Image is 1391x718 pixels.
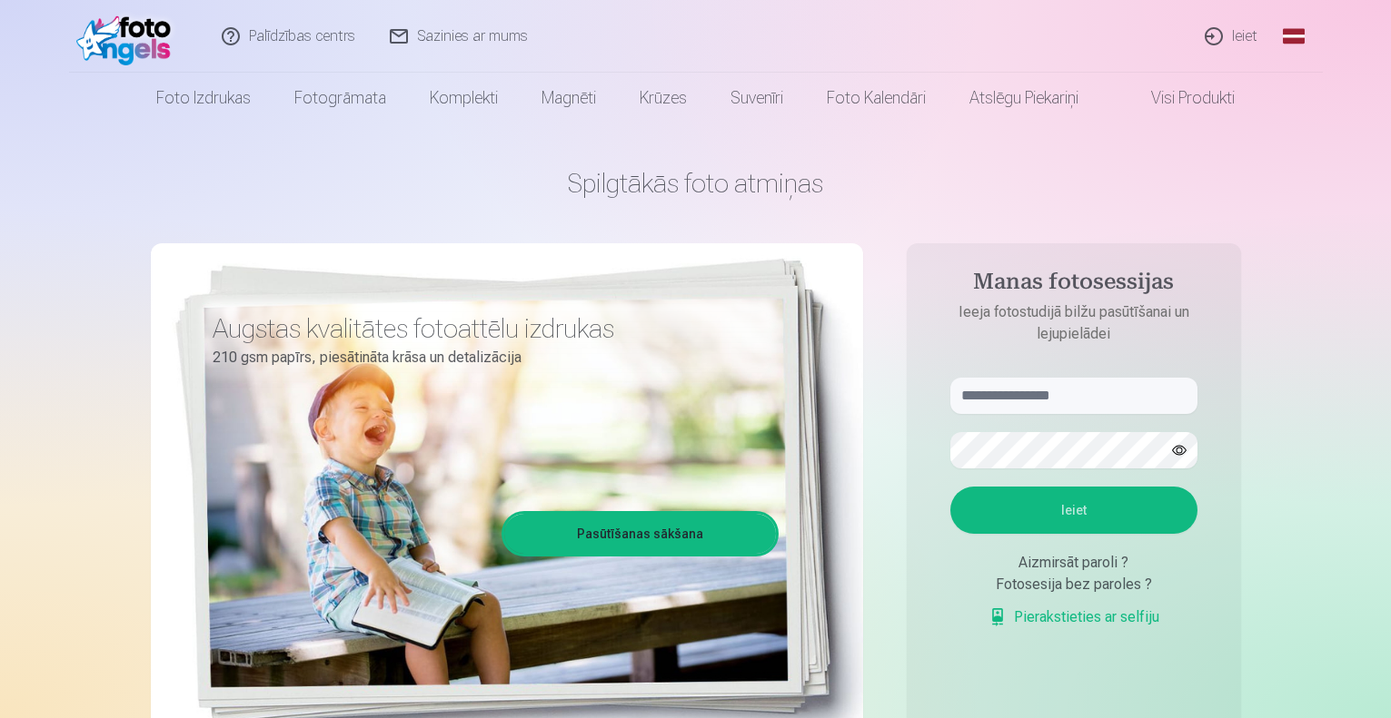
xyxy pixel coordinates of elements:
a: Fotogrāmata [273,73,408,123]
button: Ieiet [950,487,1197,534]
a: Foto izdrukas [134,73,273,123]
a: Magnēti [520,73,618,123]
h1: Spilgtākās foto atmiņas [151,167,1241,200]
div: Fotosesija bez paroles ? [950,574,1197,595]
a: Foto kalendāri [805,73,948,123]
a: Visi produkti [1100,73,1257,123]
a: Atslēgu piekariņi [948,73,1100,123]
p: 210 gsm papīrs, piesātināta krāsa un detalizācija [213,345,765,370]
p: Ieeja fotostudijā bilžu pasūtīšanai un lejupielādei [932,301,1216,345]
a: Pasūtīšanas sākšana [504,514,776,554]
a: Krūzes [618,73,709,123]
a: Pierakstieties ar selfiju [989,606,1159,628]
h3: Augstas kvalitātes fotoattēlu izdrukas [213,312,765,345]
h4: Manas fotosessijas [932,269,1216,301]
a: Suvenīri [709,73,805,123]
a: Komplekti [408,73,520,123]
img: /fa1 [76,7,181,65]
div: Aizmirsāt paroli ? [950,552,1197,574]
